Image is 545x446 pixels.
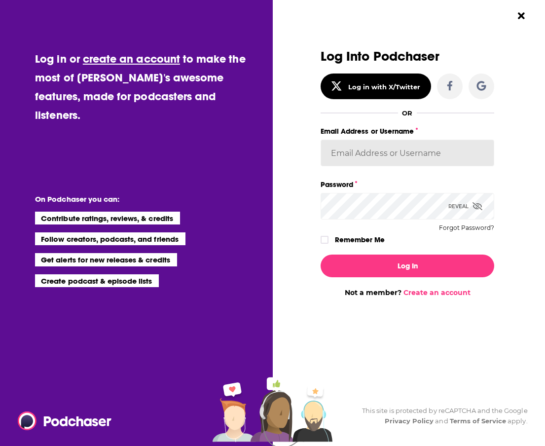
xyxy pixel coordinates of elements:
div: Log in with X/Twitter [348,83,421,91]
a: Create an account [403,288,471,297]
label: Email Address or Username [321,125,494,138]
button: Forgot Password? [439,224,494,231]
li: Get alerts for new releases & credits [35,253,177,266]
a: Podchaser - Follow, Share and Rate Podcasts [18,411,105,430]
button: Log in with X/Twitter [321,74,431,99]
li: Create podcast & episode lists [35,274,159,287]
label: Remember Me [335,233,385,246]
a: Privacy Policy [385,417,434,425]
li: Follow creators, podcasts, and friends [35,232,185,245]
li: On Podchaser you can: [35,194,232,204]
h3: Log Into Podchaser [321,49,494,64]
a: Terms of Service [450,417,507,425]
button: Close Button [512,6,531,25]
input: Email Address or Username [321,140,494,166]
div: This site is protected by reCAPTCHA and the Google and apply. [354,406,528,426]
label: Password [321,178,494,191]
button: Log In [321,255,494,277]
div: Reveal [448,193,482,220]
a: create an account [83,52,180,66]
div: Not a member? [321,288,494,297]
img: Podchaser - Follow, Share and Rate Podcasts [18,411,112,430]
div: OR [402,109,412,117]
li: Contribute ratings, reviews, & credits [35,212,180,224]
